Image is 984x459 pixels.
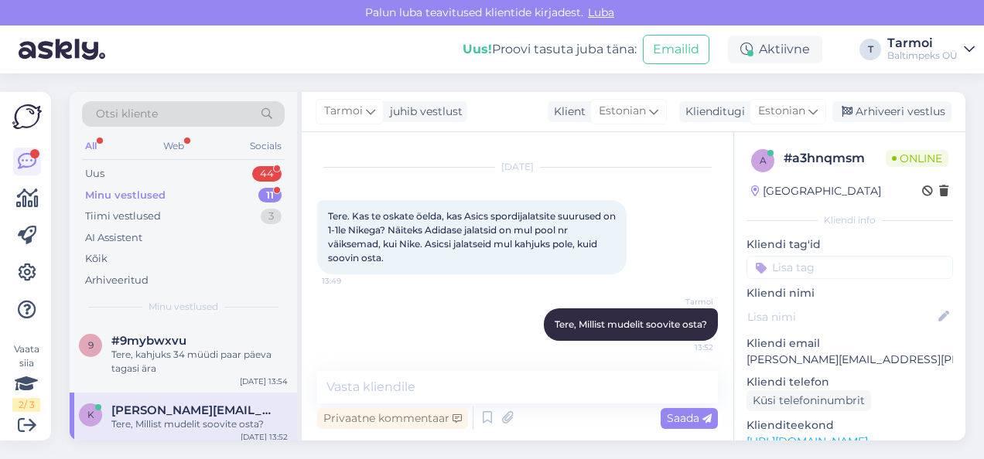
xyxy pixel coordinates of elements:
[261,209,282,224] div: 3
[149,300,218,314] span: Minu vestlused
[111,417,288,431] div: Tere, Millist mudelit soovite osta?
[548,104,586,120] div: Klient
[317,160,718,174] div: [DATE]
[747,236,953,253] p: Kliendi tag'id
[85,209,161,224] div: Tiimi vestlused
[747,285,953,301] p: Kliendi nimi
[747,335,953,352] p: Kliendi email
[728,36,822,63] div: Aktiivne
[655,342,713,353] span: 13:52
[328,210,618,263] span: Tere. Kas te oskate öelda, kas Asics spordijalatsite suurused on 1-1le Nikega? Näiteks Adidase ja...
[583,5,619,19] span: Luba
[751,183,881,199] div: [GEOGRAPHIC_DATA]
[252,166,282,182] div: 44
[887,37,975,62] a: TarmoiBaltimpeks OÜ
[886,150,948,167] span: Online
[82,136,100,156] div: All
[887,37,958,49] div: Tarmoi
[384,104,463,120] div: juhib vestlust
[111,403,272,417] span: kaspar.jarve@pipelife.com
[784,149,886,168] div: # a3hnqmsm
[747,434,868,448] a: [URL][DOMAIN_NAME]
[463,42,492,56] b: Uus!
[85,188,166,203] div: Minu vestlused
[758,103,805,120] span: Estonian
[87,409,94,420] span: k
[747,213,953,227] div: Kliendi info
[111,334,186,348] span: #9mybwxvu
[160,136,187,156] div: Web
[258,188,282,203] div: 11
[85,273,149,288] div: Arhiveeritud
[85,251,108,267] div: Kõik
[655,296,713,308] span: Tarmoi
[760,155,767,166] span: a
[599,103,646,120] span: Estonian
[747,374,953,390] p: Kliendi telefon
[555,318,707,330] span: Tere, Millist mudelit soovite osta?
[96,106,158,122] span: Otsi kliente
[85,166,104,182] div: Uus
[747,352,953,368] p: [PERSON_NAME][EMAIL_ADDRESS][PERSON_NAME][DOMAIN_NAME]
[85,230,142,246] div: AI Assistent
[747,417,953,433] p: Klienditeekond
[322,275,380,287] span: 13:49
[679,104,745,120] div: Klienditugi
[859,39,881,60] div: T
[643,35,709,64] button: Emailid
[747,390,871,411] div: Küsi telefoninumbrit
[463,40,637,59] div: Proovi tasuta juba täna:
[111,348,288,376] div: Tere, kahjuks 34 müüdi paar päeva tagasi ära
[887,49,958,62] div: Baltimpeks OÜ
[12,104,42,129] img: Askly Logo
[247,136,285,156] div: Socials
[667,411,712,425] span: Saada
[88,339,94,351] span: 9
[324,103,363,120] span: Tarmoi
[832,101,952,122] div: Arhiveeri vestlus
[12,398,40,412] div: 2 / 3
[317,408,468,429] div: Privaatne kommentaar
[241,431,288,443] div: [DATE] 13:52
[12,342,40,412] div: Vaata siia
[240,376,288,387] div: [DATE] 13:54
[747,308,935,325] input: Lisa nimi
[747,256,953,279] input: Lisa tag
